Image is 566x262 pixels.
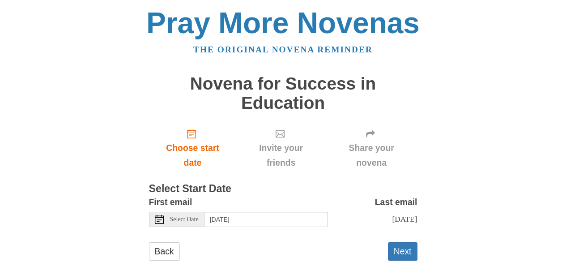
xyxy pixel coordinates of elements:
button: Next [388,242,417,261]
a: The original novena reminder [193,45,373,54]
label: First email [149,195,192,210]
div: Click "Next" to confirm your start date first. [236,121,325,175]
a: Choose start date [149,121,237,175]
label: Last email [375,195,417,210]
span: Choose start date [158,141,228,170]
div: Click "Next" to confirm your start date first. [326,121,417,175]
a: Pray More Novenas [146,6,420,39]
a: Back [149,242,180,261]
h1: Novena for Success in Education [149,74,417,112]
h3: Select Start Date [149,183,417,195]
span: Share your novena [335,141,409,170]
span: [DATE] [392,215,417,223]
span: Select Date [170,216,199,223]
span: Invite your friends [245,141,316,170]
